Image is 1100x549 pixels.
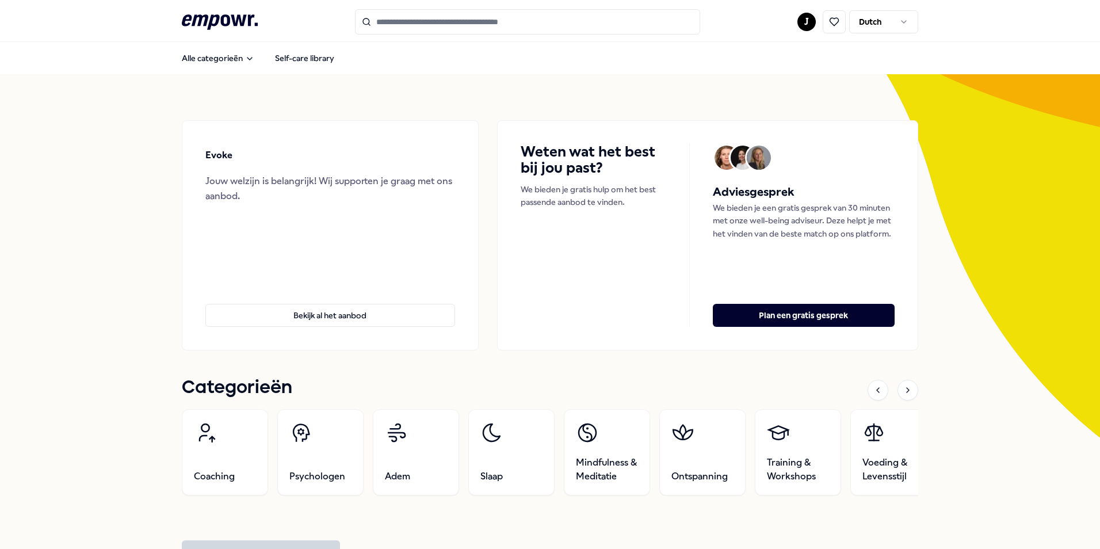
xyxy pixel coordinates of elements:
[564,409,650,495] a: Mindfulness & Meditatie
[713,304,895,327] button: Plan een gratis gesprek
[747,146,771,170] img: Avatar
[755,409,841,495] a: Training & Workshops
[521,183,666,209] p: We bieden je gratis hulp om het best passende aanbod te vinden.
[713,183,895,201] h5: Adviesgesprek
[468,409,555,495] a: Slaap
[182,409,268,495] a: Coaching
[277,409,364,495] a: Psychologen
[182,373,292,402] h1: Categorieën
[205,148,232,163] p: Evoke
[205,285,455,327] a: Bekijk al het aanbod
[385,470,410,483] span: Adem
[671,470,728,483] span: Ontspanning
[173,47,343,70] nav: Main
[194,470,235,483] span: Coaching
[715,146,739,170] img: Avatar
[850,409,937,495] a: Voeding & Levensstijl
[355,9,700,35] input: Search for products, categories or subcategories
[205,174,455,203] div: Jouw welzijn is belangrijk! Wij supporten je graag met ons aanbod.
[266,47,343,70] a: Self-care library
[767,456,829,483] span: Training & Workshops
[713,201,895,240] p: We bieden je een gratis gesprek van 30 minuten met onze well-being adviseur. Deze helpt je met he...
[173,47,263,70] button: Alle categorieën
[576,456,638,483] span: Mindfulness & Meditatie
[862,456,925,483] span: Voeding & Levensstijl
[659,409,746,495] a: Ontspanning
[289,470,345,483] span: Psychologen
[731,146,755,170] img: Avatar
[205,304,455,327] button: Bekijk al het aanbod
[521,144,666,176] h4: Weten wat het best bij jou past?
[373,409,459,495] a: Adem
[797,13,816,31] button: J
[480,470,503,483] span: Slaap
